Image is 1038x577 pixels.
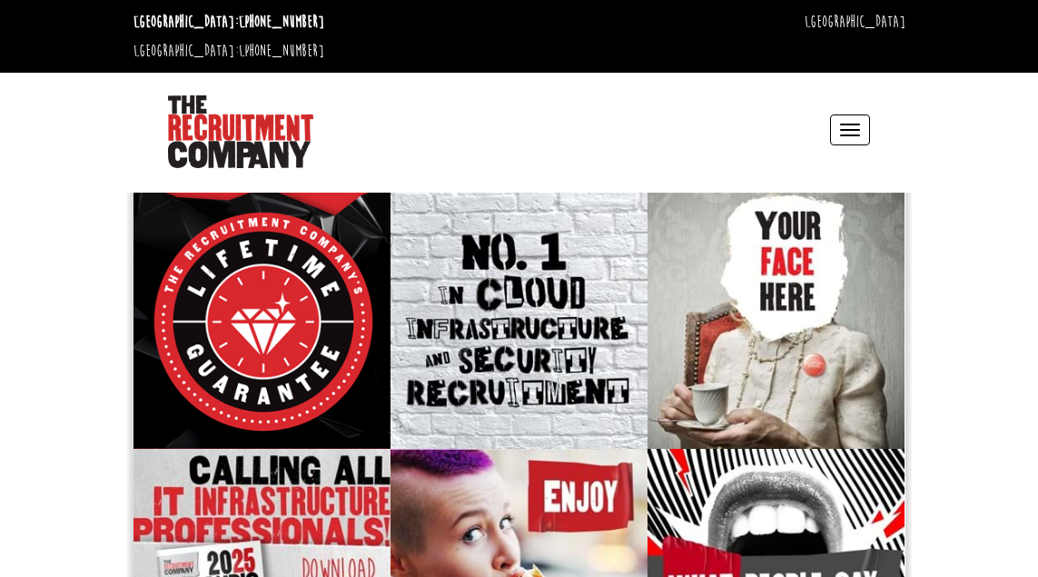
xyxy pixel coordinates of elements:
[239,12,324,32] a: [PHONE_NUMBER]
[129,36,329,65] li: [GEOGRAPHIC_DATA]:
[129,7,329,36] li: [GEOGRAPHIC_DATA]:
[168,95,313,168] img: The Recruitment Company
[239,41,324,61] a: [PHONE_NUMBER]
[805,12,905,32] a: [GEOGRAPHIC_DATA]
